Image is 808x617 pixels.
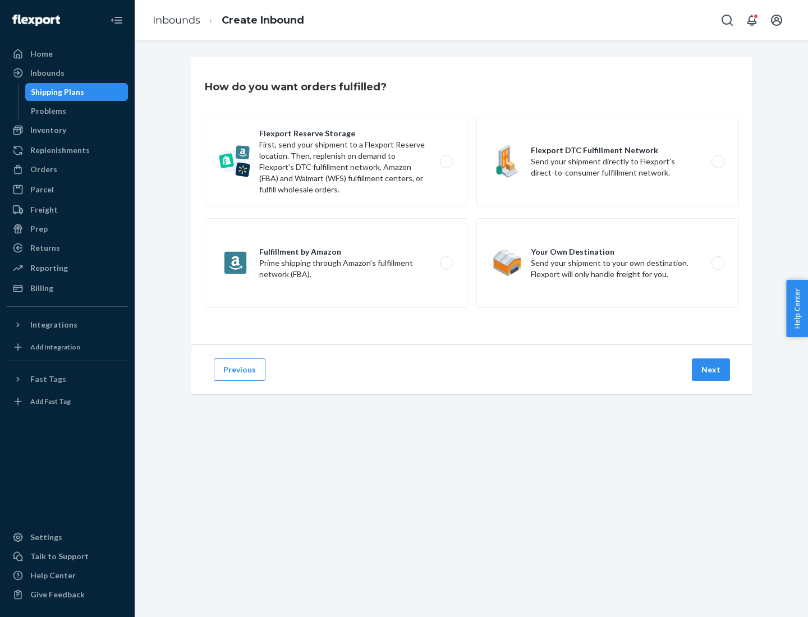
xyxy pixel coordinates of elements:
div: Integrations [30,319,77,330]
a: Shipping Plans [25,83,128,101]
div: Reporting [30,263,68,274]
button: Close Navigation [105,9,128,31]
a: Create Inbound [222,14,304,26]
button: Give Feedback [7,586,128,604]
a: Parcel [7,181,128,199]
a: Settings [7,528,128,546]
div: Problems [31,105,66,117]
a: Inventory [7,121,128,139]
div: Freight [30,204,58,215]
a: Inbounds [7,64,128,82]
div: Fast Tags [30,374,66,385]
a: Replenishments [7,141,128,159]
a: Add Fast Tag [7,393,128,411]
button: Open Search Box [716,9,738,31]
button: Help Center [786,280,808,337]
div: Home [30,48,53,59]
div: Add Integration [30,342,80,352]
div: Inventory [30,125,66,136]
a: Home [7,45,128,63]
div: Returns [30,242,60,254]
div: Parcel [30,184,54,195]
div: Shipping Plans [31,86,84,98]
a: Reporting [7,259,128,277]
a: Orders [7,160,128,178]
div: Billing [30,283,53,294]
div: Talk to Support [30,551,89,562]
a: Help Center [7,567,128,584]
button: Next [692,358,730,381]
div: Replenishments [30,145,90,156]
a: Inbounds [153,14,200,26]
button: Open account menu [765,9,788,31]
div: Give Feedback [30,589,85,600]
div: Add Fast Tag [30,397,71,406]
button: Integrations [7,316,128,334]
img: Flexport logo [12,15,60,26]
button: Fast Tags [7,370,128,388]
div: Orders [30,164,57,175]
div: Settings [30,532,62,543]
a: Freight [7,201,128,219]
div: Prep [30,223,48,234]
ol: breadcrumbs [144,4,313,37]
div: Help Center [30,570,76,581]
a: Returns [7,239,128,257]
a: Add Integration [7,338,128,356]
button: Previous [214,358,265,381]
a: Prep [7,220,128,238]
a: Billing [7,279,128,297]
a: Problems [25,102,128,120]
h3: How do you want orders fulfilled? [205,80,387,94]
a: Talk to Support [7,547,128,565]
button: Open notifications [741,9,763,31]
div: Inbounds [30,67,65,79]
